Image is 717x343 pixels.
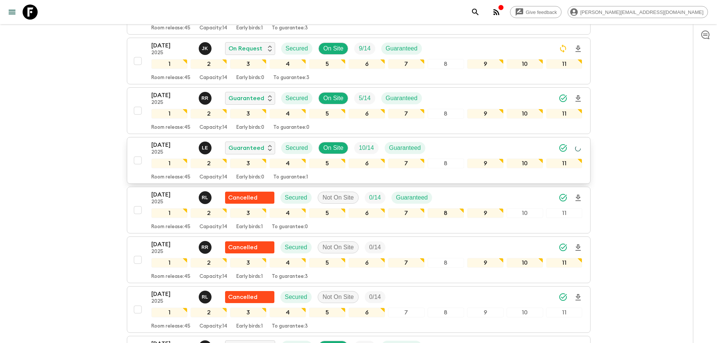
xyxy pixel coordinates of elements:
p: R R [201,95,209,101]
div: 3 [230,59,266,69]
p: Not On Site [323,243,354,252]
p: Early birds: 1 [236,274,263,280]
p: Room release: 45 [151,174,190,180]
div: 9 [467,109,504,119]
div: 1 [151,109,188,119]
div: 2 [190,308,227,317]
span: Leslie Edgar [199,144,213,150]
div: 2 [190,59,227,69]
p: 2025 [151,50,193,56]
svg: Download Onboarding [574,243,583,252]
div: On Site [318,43,348,55]
p: Room release: 45 [151,75,190,81]
p: To guarantee: 1 [273,174,308,180]
div: 11 [546,109,583,119]
div: 3 [230,109,266,119]
p: 5 / 14 [359,94,370,103]
div: 5 [309,109,346,119]
svg: Synced Successfully [559,243,568,252]
p: Secured [286,94,308,103]
div: 3 [230,159,266,168]
p: J K [202,46,208,52]
p: Guaranteed [389,143,421,152]
p: 2025 [151,199,193,205]
p: On Site [323,94,343,103]
p: [DATE] [151,91,193,100]
p: 9 / 14 [359,44,370,53]
button: search adventures [468,5,483,20]
div: 9 [467,159,504,168]
div: 3 [230,258,266,268]
div: 4 [269,258,306,268]
p: On Site [323,44,343,53]
div: 10 [507,159,543,168]
span: [PERSON_NAME][EMAIL_ADDRESS][DOMAIN_NAME] [576,9,708,15]
div: 2 [190,159,227,168]
div: Secured [280,192,312,204]
div: Trip Fill [365,291,385,303]
button: RR [199,92,213,105]
div: 3 [230,208,266,218]
p: R L [202,294,208,300]
div: 4 [269,159,306,168]
div: [PERSON_NAME][EMAIL_ADDRESS][DOMAIN_NAME] [568,6,708,18]
p: Secured [285,193,308,202]
div: 6 [349,109,385,119]
button: [DATE]2025Rabata Legend MpatamaliFlash Pack cancellationSecuredNot On SiteTrip Fill1234567891011R... [127,286,591,333]
div: On Site [318,142,348,154]
p: Capacity: 14 [199,274,227,280]
p: Guaranteed [386,94,418,103]
svg: Download Onboarding [574,293,583,302]
p: Room release: 45 [151,25,190,31]
p: Not On Site [323,193,354,202]
p: Room release: 45 [151,274,190,280]
p: 0 / 14 [369,193,381,202]
svg: Sync Required - Changes detected [559,44,568,53]
p: Secured [286,143,308,152]
p: Cancelled [228,193,257,202]
div: 7 [388,109,425,119]
p: 2025 [151,299,193,305]
div: Trip Fill [354,92,375,104]
p: Secured [286,44,308,53]
div: 5 [309,208,346,218]
svg: Download Onboarding [574,194,583,203]
p: To guarantee: 3 [272,25,308,31]
p: To guarantee: 0 [273,125,309,131]
p: To guarantee: 0 [272,224,308,230]
span: Roland Rau [199,94,213,100]
div: 5 [309,159,346,168]
div: 4 [269,109,306,119]
button: JK [199,42,213,55]
p: Guaranteed [228,143,264,152]
div: 4 [269,308,306,317]
svg: Synced Successfully [559,94,568,103]
div: 7 [388,258,425,268]
button: RR [199,241,213,254]
p: [DATE] [151,240,193,249]
button: [DATE]2025Roland RauFlash Pack cancellationSecuredNot On SiteTrip Fill1234567891011Room release:4... [127,236,591,283]
div: Secured [280,291,312,303]
div: 7 [388,308,425,317]
div: 6 [349,258,385,268]
p: 2025 [151,100,193,106]
svg: Synced Successfully [559,293,568,302]
div: 7 [388,159,425,168]
p: Guaranteed [396,193,428,202]
div: 10 [507,308,543,317]
p: Guaranteed [228,94,264,103]
button: RL [199,291,213,303]
div: 8 [428,308,464,317]
div: 6 [349,159,385,168]
p: [DATE] [151,290,193,299]
span: Rabata Legend Mpatamali [199,194,213,200]
div: 6 [349,59,385,69]
div: Secured [281,142,313,154]
p: Early birds: 1 [236,25,263,31]
div: 1 [151,308,188,317]
p: [DATE] [151,190,193,199]
p: On Request [228,44,262,53]
p: On Site [323,143,343,152]
div: 6 [349,308,385,317]
p: Capacity: 14 [199,125,227,131]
